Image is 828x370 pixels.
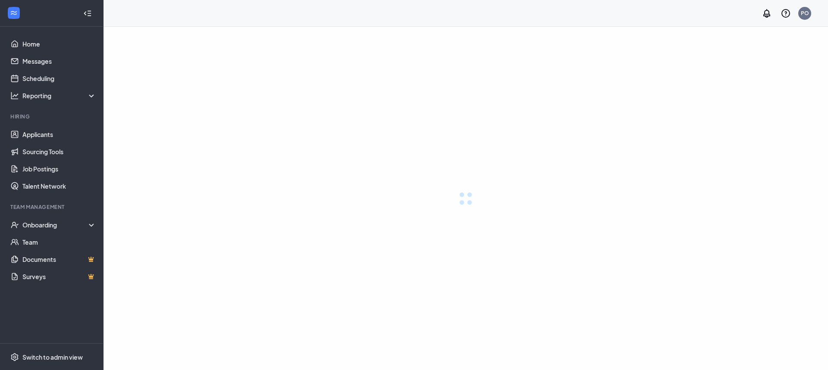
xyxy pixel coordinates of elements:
[781,8,791,19] svg: QuestionInfo
[10,113,94,120] div: Hiring
[83,9,92,18] svg: Collapse
[10,221,19,229] svg: UserCheck
[22,53,96,70] a: Messages
[10,91,19,100] svg: Analysis
[10,353,19,361] svg: Settings
[22,221,97,229] div: Onboarding
[22,91,97,100] div: Reporting
[22,70,96,87] a: Scheduling
[22,177,96,195] a: Talent Network
[22,251,96,268] a: DocumentsCrown
[22,160,96,177] a: Job Postings
[9,9,18,17] svg: WorkstreamLogo
[22,143,96,160] a: Sourcing Tools
[10,203,94,211] div: Team Management
[22,35,96,53] a: Home
[762,8,772,19] svg: Notifications
[22,268,96,285] a: SurveysCrown
[22,126,96,143] a: Applicants
[22,233,96,251] a: Team
[801,9,809,17] div: PO
[22,353,83,361] div: Switch to admin view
